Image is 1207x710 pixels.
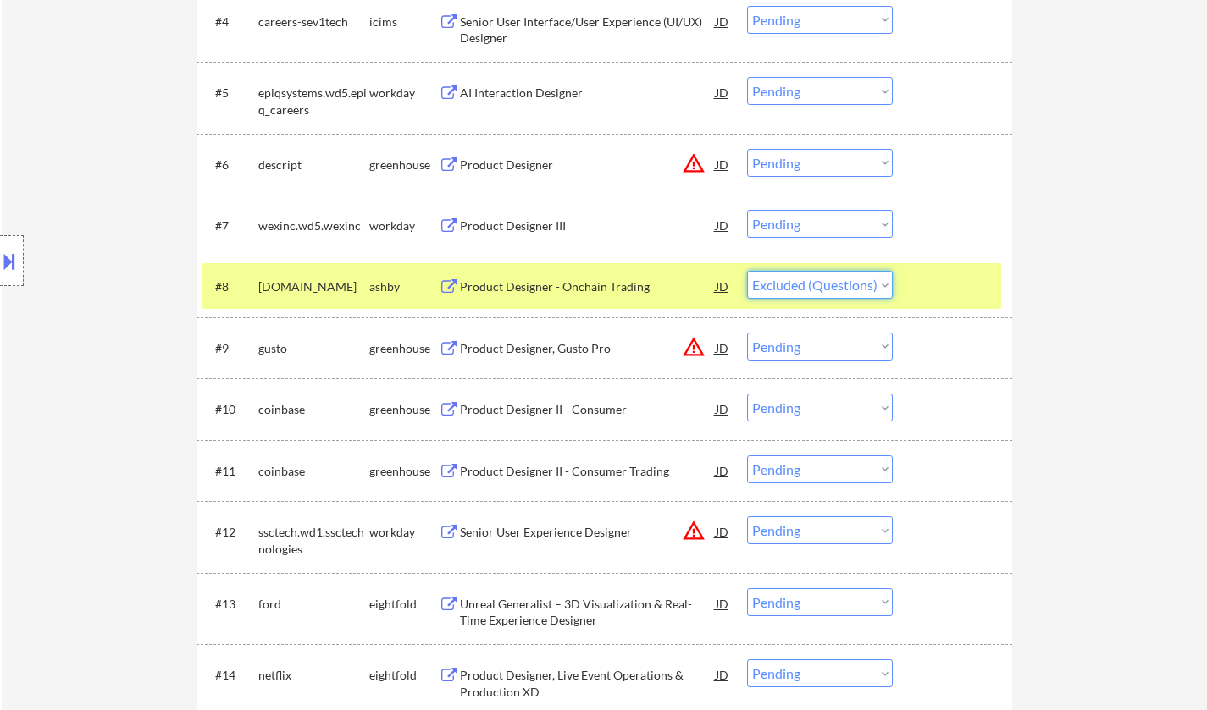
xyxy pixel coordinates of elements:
div: #14 [215,667,245,684]
div: netflix [258,667,369,684]
div: workday [369,217,439,234]
div: #4 [215,14,245,30]
div: ford [258,596,369,613]
button: warning_amber [682,519,706,542]
div: AI Interaction Designer [460,85,716,102]
div: Product Designer [460,157,716,173]
div: JD [714,149,731,179]
div: ashby [369,278,439,295]
button: warning_amber [682,151,706,175]
div: workday [369,524,439,541]
div: Product Designer - Onchain Trading [460,278,716,295]
div: [DOMAIN_NAME] [258,278,369,295]
div: JD [714,333,731,363]
div: gusto [258,340,369,357]
div: #12 [215,524,245,541]
div: coinbase [258,463,369,480]
div: descript [258,157,369,173]
div: JD [714,394,731,424]
div: coinbase [258,401,369,418]
div: JD [714,455,731,486]
div: JD [714,271,731,301]
div: #13 [215,596,245,613]
div: eightfold [369,667,439,684]
div: ssctech.wd1.ssctechnologies [258,524,369,557]
div: Product Designer, Live Event Operations & Production XD [460,667,716,700]
div: greenhouse [369,157,439,173]
div: wexinc.wd5.wexinc [258,217,369,234]
div: eightfold [369,596,439,613]
div: JD [714,659,731,690]
div: JD [714,77,731,107]
div: Product Designer III [460,217,716,234]
div: JD [714,210,731,240]
div: greenhouse [369,340,439,357]
div: careers-sev1tech [258,14,369,30]
div: JD [714,588,731,619]
div: #11 [215,463,245,480]
div: Product Designer II - Consumer Trading [460,463,716,480]
div: Product Designer II - Consumer [460,401,716,418]
div: greenhouse [369,401,439,418]
div: JD [714,516,731,547]
div: epiqsystems.wd5.epiq_careers [258,85,369,118]
div: Unreal Generalist – 3D Visualization & Real-Time Experience Designer [460,596,716,629]
div: Senior User Interface/User Experience (UI/UX) Designer [460,14,716,47]
button: warning_amber [682,335,706,359]
div: Product Designer, Gusto Pro [460,340,716,357]
div: icims [369,14,439,30]
div: #5 [215,85,245,102]
div: workday [369,85,439,102]
div: Senior User Experience Designer [460,524,716,541]
div: greenhouse [369,463,439,480]
div: JD [714,6,731,36]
